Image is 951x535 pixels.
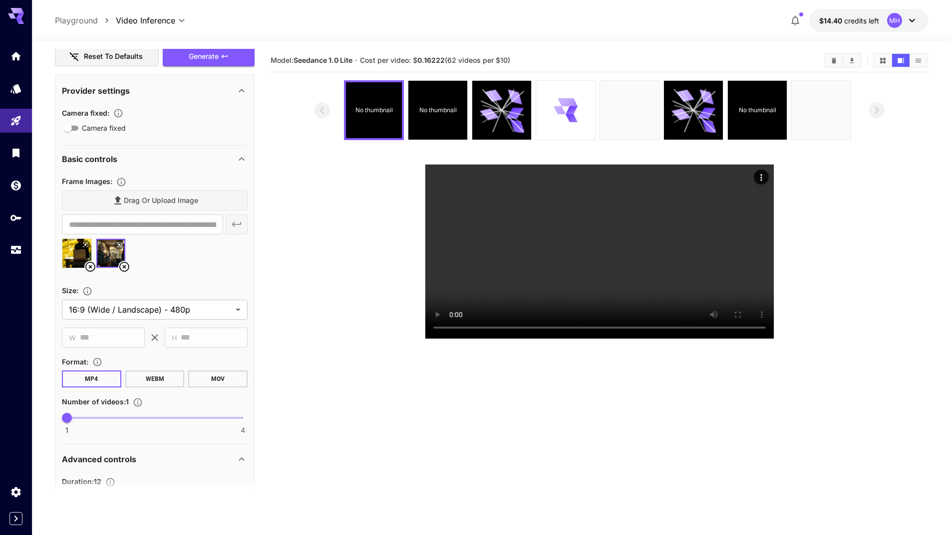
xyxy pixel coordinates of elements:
button: Show videos in list view [910,54,927,67]
p: No thumbnail [355,106,392,115]
span: 1 [65,425,68,435]
button: Upload frame images. [112,177,130,187]
b: 0.16222 [417,56,445,64]
span: Camera fixed : [62,109,109,117]
span: Frame Images : [62,177,112,185]
span: credits left [844,16,879,25]
span: Cost per video: $ (62 videos per $10) [360,56,510,64]
span: 4 [241,425,245,435]
span: 16:9 (Wide / Landscape) - 480p [69,304,232,316]
div: MH [887,13,902,28]
button: Reset to defaults [55,46,159,67]
span: Duration : 12 [62,477,101,486]
b: Seedance 1.0 Lite [294,56,352,64]
div: Playground [10,115,22,127]
button: Generate [163,46,255,67]
p: No thumbnail [419,106,456,115]
button: Show videos in grid view [874,54,892,67]
span: Generate [189,50,219,63]
div: Advanced controls [62,447,248,471]
button: MP4 [62,370,121,387]
button: Clear videos [825,54,843,67]
p: Basic controls [62,153,117,165]
button: Choose the file format for the output video. [88,357,106,367]
span: $14.40 [819,16,844,25]
div: Usage [10,244,22,256]
div: Home [10,50,22,62]
button: $14.40309MH [809,9,928,32]
span: Camera fixed [82,123,126,133]
button: Expand sidebar [9,512,22,525]
nav: breadcrumb [55,14,116,26]
div: API Keys [10,211,22,224]
p: No thumbnail [738,106,776,115]
div: Actions [754,170,769,184]
p: · [355,54,357,66]
img: z90M0EAAAAGSURBVAMA6nAIgQk3m9wAAAAASUVORK5CYII= [792,81,851,140]
div: $14.40309 [819,15,879,26]
p: Provider settings [62,85,130,97]
img: z90M0EAAAAGSURBVAMA6nAIgQk3m9wAAAAASUVORK5CYII= [600,81,659,140]
button: WEBM [125,370,185,387]
span: H [172,332,177,344]
span: Model: [271,56,352,64]
button: Download All [843,54,861,67]
div: Basic controls [62,147,248,171]
span: Size : [62,286,78,295]
div: Models [10,82,22,95]
div: Show videos in grid viewShow videos in video viewShow videos in list view [873,53,928,68]
div: Library [10,147,22,159]
span: W [69,332,76,344]
button: Show videos in video view [892,54,910,67]
div: Settings [10,486,22,498]
a: Playground [55,14,98,26]
div: Clear videosDownload All [824,53,862,68]
span: Video Inference [116,14,175,26]
p: Advanced controls [62,453,136,465]
span: Number of videos : 1 [62,397,129,406]
span: Format : [62,357,88,366]
button: Set the number of duration [101,477,119,487]
button: Specify how many videos to generate in a single request. Each video generation will be charged se... [129,397,147,407]
button: Adjust the dimensions of the generated image by specifying its width and height in pixels, or sel... [78,286,96,296]
div: Wallet [10,179,22,191]
div: Provider settings [62,79,248,103]
button: MOV [188,370,248,387]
